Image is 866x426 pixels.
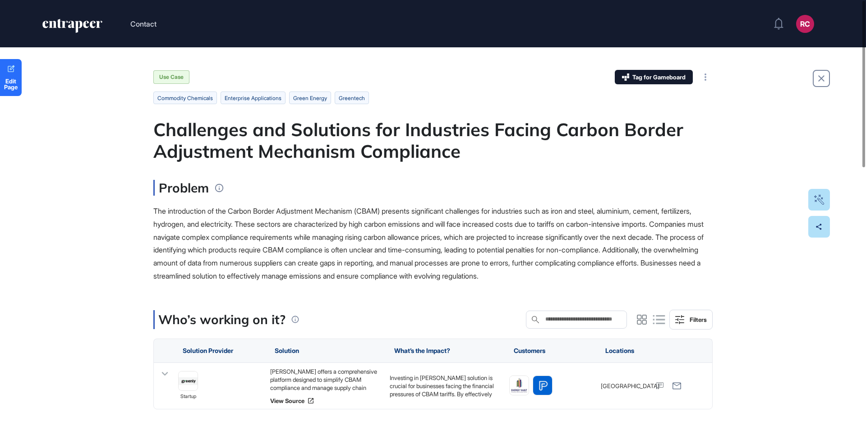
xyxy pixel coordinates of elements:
span: Solution Provider [183,347,233,354]
span: Tag for Gameboard [632,74,686,80]
a: image [178,371,198,391]
span: startup [180,393,196,401]
span: Solution [275,347,299,354]
li: enterprise applications [221,92,286,104]
li: greentech [335,92,369,104]
li: commodity chemicals [153,92,217,104]
img: image [510,376,529,395]
div: Challenges and Solutions for Industries Facing Carbon Border Adjustment Mechanism Compliance [153,119,713,162]
a: entrapeer-logo [41,19,103,36]
h3: Problem [153,180,209,196]
a: image [509,376,529,395]
button: Filters [669,310,713,330]
div: [PERSON_NAME] offers a comprehensive platform designed to simplify CBAM compliance and manage sup... [270,367,381,392]
li: green energy [289,92,331,104]
span: What’s the Impact? [394,347,450,354]
p: Who’s working on it? [158,310,286,329]
div: Use Case [153,70,189,84]
a: View Source [270,397,381,404]
span: [GEOGRAPHIC_DATA] [601,382,659,390]
span: Locations [605,347,634,354]
img: image [533,376,552,395]
img: image [179,377,198,385]
button: RC [796,15,814,33]
span: The introduction of the Carbon Border Adjustment Mechanism (CBAM) presents significant challenges... [153,206,704,280]
div: Filters [690,316,707,323]
button: Contact [130,18,157,30]
a: image [533,376,553,395]
span: Customers [514,347,545,354]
